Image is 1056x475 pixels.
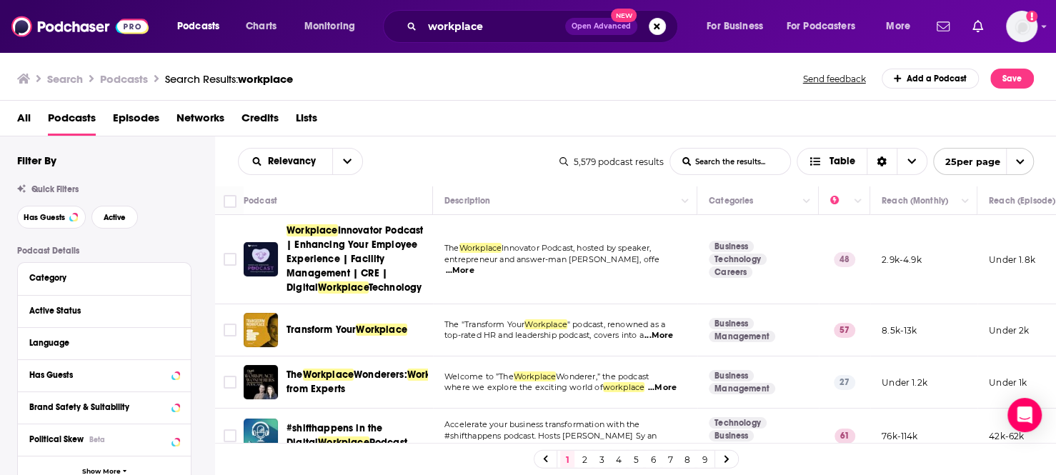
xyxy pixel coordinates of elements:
[407,369,459,381] span: Workplace
[502,243,651,253] span: Innovator Podcast, hosted by speaker,
[834,375,855,389] p: 27
[287,369,303,381] span: The
[224,429,236,442] span: Toggle select row
[11,13,149,40] a: Podchaser - Follow, Share and Rate Podcasts
[113,106,159,136] a: Episodes
[29,334,179,351] button: Language
[241,106,279,136] a: Credits
[444,254,659,264] span: entrepreneur and answer-man [PERSON_NAME], offe
[989,324,1029,336] p: Under 2k
[236,15,285,38] a: Charts
[167,15,238,38] button: open menu
[444,382,603,392] span: where we explore the exciting world of
[369,436,407,449] span: Podcast
[444,431,657,441] span: #shifthappens podcast. Hosts [PERSON_NAME] Sy an
[318,436,369,449] span: Workplace
[648,382,677,394] span: ...More
[354,369,407,381] span: Wonderers:
[287,224,423,294] span: Innovator Podcast | Enhancing Your Employee Experience | Facility Management | CRE | Digital
[303,369,354,381] span: Workplace
[646,451,660,468] a: 6
[444,371,514,381] span: Welcome to ”The
[244,419,278,453] img: #shifthappens in the Digital Workplace Podcast
[29,402,167,412] div: Brand Safety & Suitability
[957,193,974,210] button: Column Actions
[514,371,557,381] span: Workplace
[933,148,1034,175] button: open menu
[246,16,277,36] span: Charts
[296,106,317,136] a: Lists
[577,451,592,468] a: 2
[244,365,278,399] img: The Workplace Wonderers: Workplace Lessons from Experts
[332,149,362,174] button: open menu
[444,319,524,329] span: The "Transform Your
[680,451,694,468] a: 8
[709,254,767,265] a: Technology
[224,253,236,266] span: Toggle select row
[797,148,927,175] button: Choose View
[29,301,179,319] button: Active Status
[882,324,917,336] p: 8.5k-13k
[886,16,910,36] span: More
[244,192,277,209] div: Podcast
[990,69,1034,89] button: Save
[559,156,664,167] div: 5,579 podcast results
[882,254,922,266] p: 2.9k-4.9k
[1006,11,1037,42] span: Logged in as HavasFormulab2b
[882,430,917,442] p: 76k-114k
[48,106,96,136] a: Podcasts
[867,149,897,174] div: Sort Direction
[165,72,293,86] div: Search Results:
[707,16,763,36] span: For Business
[287,368,428,396] a: TheWorkplaceWonderers:WorkplaceLessons from Experts
[603,382,645,392] span: workplace
[176,106,224,136] a: Networks
[17,106,31,136] a: All
[1006,11,1037,42] button: Show profile menu
[244,313,278,347] img: Transform Your Workplace
[709,430,754,441] a: Business
[294,15,374,38] button: open menu
[834,252,855,266] p: 48
[677,193,694,210] button: Column Actions
[177,16,219,36] span: Podcasts
[594,451,609,468] a: 3
[104,214,126,221] span: Active
[17,154,56,167] h2: Filter By
[709,331,775,342] a: Management
[882,192,948,209] div: Reach (Monthly)
[224,324,236,336] span: Toggle select row
[422,15,565,38] input: Search podcasts, credits, & more...
[697,15,781,38] button: open menu
[238,72,293,86] span: workplace
[244,242,278,276] img: Workplace Innovator Podcast | Enhancing Your Employee Experience | Facility Management | CRE | Di...
[777,15,876,38] button: open menu
[268,156,321,166] span: Relevancy
[29,434,84,444] span: Political Skew
[567,319,665,329] span: " podcast, renowned as a
[239,156,332,166] button: open menu
[356,324,407,336] span: Workplace
[989,192,1055,209] div: Reach (Episode)
[709,370,754,381] a: Business
[47,72,83,86] h3: Search
[444,419,639,429] span: Accelerate your business transformation with the
[882,69,980,89] a: Add a Podcast
[799,73,870,85] button: Send feedback
[17,206,86,229] button: Has Guests
[697,451,712,468] a: 9
[524,319,567,329] span: Workplace
[29,273,170,283] div: Category
[459,243,502,253] span: Workplace
[24,214,65,221] span: Has Guests
[91,206,138,229] button: Active
[29,338,170,348] div: Language
[798,193,815,210] button: Column Actions
[834,323,855,337] p: 57
[446,265,474,276] span: ...More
